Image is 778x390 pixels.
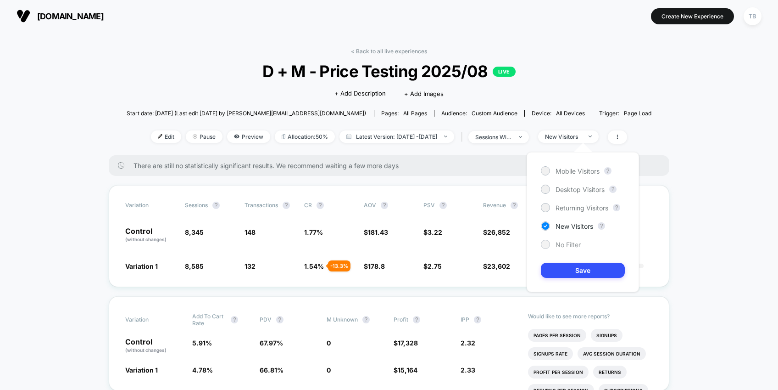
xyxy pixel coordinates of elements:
[461,339,475,347] span: 2.32
[186,130,222,143] span: Pause
[125,366,158,374] span: Variation 1
[541,263,625,278] button: Save
[260,316,272,323] span: PDV
[317,202,324,209] button: ?
[245,228,256,236] span: 148
[227,130,270,143] span: Preview
[394,339,418,347] span: $
[483,228,510,236] span: $
[346,134,351,139] img: calendar
[423,228,442,236] span: $
[423,202,435,209] span: PSV
[404,90,444,97] span: + Add Images
[364,262,385,270] span: $
[428,228,442,236] span: 3.22
[475,134,512,141] div: sessions with impression
[381,202,388,209] button: ?
[428,262,442,270] span: 2.75
[125,313,176,327] span: Variation
[598,222,605,230] button: ?
[334,89,386,98] span: + Add Description
[185,262,204,270] span: 8,585
[339,130,454,143] span: Latest Version: [DATE] - [DATE]
[461,316,469,323] span: IPP
[351,48,427,55] a: < Back to all live experiences
[398,339,418,347] span: 17,328
[14,9,106,23] button: [DOMAIN_NAME]
[589,136,592,137] img: end
[483,262,510,270] span: $
[327,316,358,323] span: M Unknown
[185,202,208,209] span: Sessions
[556,110,585,117] span: all devices
[304,228,323,236] span: 1.77 %
[444,136,447,137] img: end
[556,241,581,249] span: No Filter
[364,228,388,236] span: $
[125,202,176,209] span: Variation
[413,316,420,323] button: ?
[151,130,181,143] span: Edit
[461,366,475,374] span: 2.33
[133,162,651,170] span: There are still no statistically significant results. We recommend waiting a few more days
[304,262,324,270] span: 1.54 %
[381,110,427,117] div: Pages:
[487,228,510,236] span: 26,852
[185,228,204,236] span: 8,345
[245,202,278,209] span: Transactions
[474,316,481,323] button: ?
[556,167,600,175] span: Mobile Visitors
[613,204,620,211] button: ?
[472,110,517,117] span: Custom Audience
[528,329,586,342] li: Pages Per Session
[578,347,646,360] li: Avg Session Duration
[17,9,30,23] img: Visually logo
[651,8,734,24] button: Create New Experience
[459,130,468,144] span: |
[125,262,158,270] span: Variation 1
[127,110,366,117] span: Start date: [DATE] (Last edit [DATE] by [PERSON_NAME][EMAIL_ADDRESS][DOMAIN_NAME])
[483,202,506,209] span: Revenue
[327,339,331,347] span: 0
[591,329,622,342] li: Signups
[260,366,283,374] span: 66.81 %
[556,204,608,212] span: Returning Visitors
[528,347,573,360] li: Signups Rate
[556,186,605,193] span: Desktop Visitors
[524,110,592,117] span: Device:
[304,202,312,209] span: CR
[741,7,764,26] button: TB
[511,202,518,209] button: ?
[368,262,385,270] span: 178.8
[423,262,442,270] span: $
[394,316,408,323] span: Profit
[609,186,617,193] button: ?
[604,167,611,175] button: ?
[193,134,197,139] img: end
[192,366,213,374] span: 4.78 %
[364,202,376,209] span: AOV
[125,347,167,353] span: (without changes)
[245,262,256,270] span: 132
[368,228,388,236] span: 181.43
[282,134,285,139] img: rebalance
[545,133,582,140] div: New Visitors
[599,110,651,117] div: Trigger:
[519,136,522,138] img: end
[398,366,417,374] span: 15,164
[493,67,516,77] p: LIVE
[153,62,625,81] span: D + M - Price Testing 2025/08
[593,366,627,379] li: Returns
[328,260,350,271] div: - 13.3 %
[276,316,283,323] button: ?
[487,262,510,270] span: 23,602
[441,110,517,117] div: Audience:
[192,339,212,347] span: 5.91 %
[158,134,162,139] img: edit
[283,202,290,209] button: ?
[439,202,447,209] button: ?
[212,202,220,209] button: ?
[231,316,238,323] button: ?
[192,313,226,327] span: Add To Cart Rate
[275,130,335,143] span: Allocation: 50%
